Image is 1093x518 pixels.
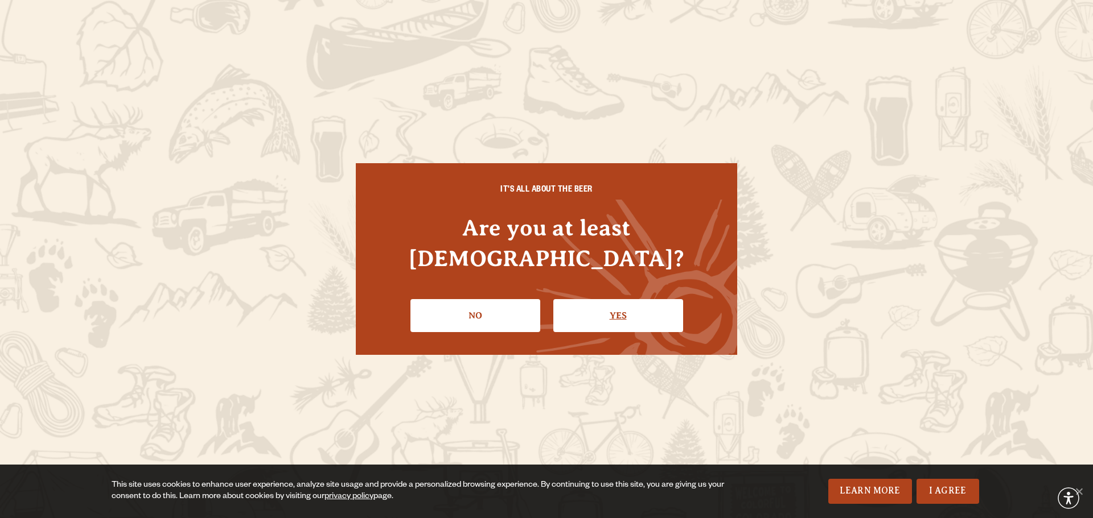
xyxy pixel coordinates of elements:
[917,479,979,504] a: I Agree
[379,213,714,273] h4: Are you at least [DEMOGRAPHIC_DATA]?
[379,186,714,196] h6: IT'S ALL ABOUT THE BEER
[112,480,733,503] div: This site uses cookies to enhance user experience, analyze site usage and provide a personalized ...
[324,492,373,502] a: privacy policy
[828,479,912,504] a: Learn More
[553,299,683,332] a: Confirm I'm 21 or older
[410,299,540,332] a: No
